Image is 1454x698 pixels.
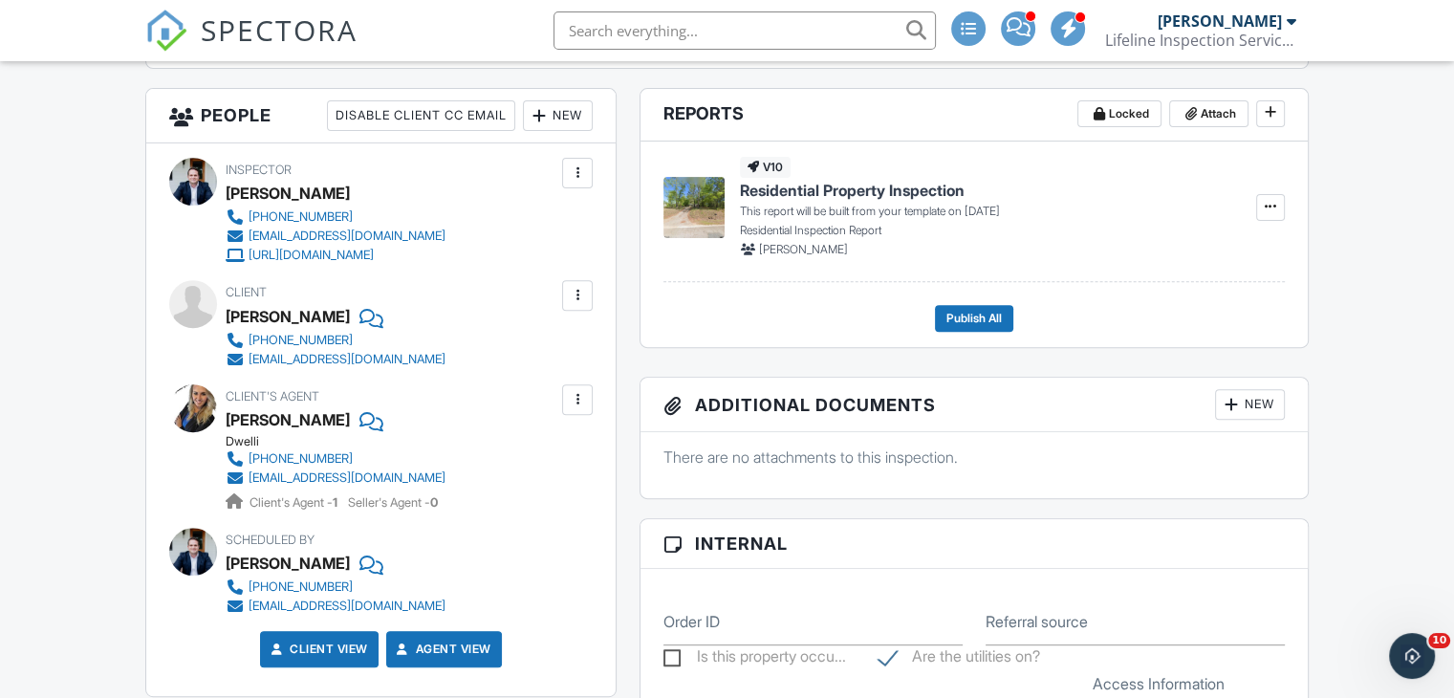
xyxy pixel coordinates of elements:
a: [EMAIL_ADDRESS][DOMAIN_NAME] [226,350,445,369]
strong: 1 [333,495,337,510]
div: [URL][DOMAIN_NAME] [249,248,374,263]
a: Agent View [393,640,491,659]
strong: 0 [430,495,438,510]
a: [PHONE_NUMBER] [226,578,445,597]
div: [EMAIL_ADDRESS][DOMAIN_NAME] [249,352,445,367]
a: [EMAIL_ADDRESS][DOMAIN_NAME] [226,227,445,246]
iframe: Intercom live chat [1389,633,1435,679]
span: SPECTORA [201,10,358,50]
div: Lifeline Inspection Services [1105,31,1296,50]
a: [PERSON_NAME] [226,405,350,434]
span: Client [226,285,267,299]
h3: People [146,89,616,143]
div: [EMAIL_ADDRESS][DOMAIN_NAME] [249,229,445,244]
div: Dwelli [226,434,461,449]
label: Referral source [986,611,1088,632]
a: [PHONE_NUMBER] [226,207,445,227]
div: [PHONE_NUMBER] [249,451,353,467]
div: [PERSON_NAME] [226,549,350,578]
div: [PERSON_NAME] [226,179,350,207]
a: [URL][DOMAIN_NAME] [226,246,445,265]
div: [PHONE_NUMBER] [249,209,353,225]
div: [PHONE_NUMBER] [249,579,353,595]
div: Disable Client CC Email [327,100,515,131]
a: [EMAIL_ADDRESS][DOMAIN_NAME] [226,597,445,616]
h3: Additional Documents [640,378,1308,432]
span: Client's Agent [226,389,319,404]
a: [EMAIL_ADDRESS][DOMAIN_NAME] [226,469,445,488]
span: Client's Agent - [250,495,340,510]
span: Scheduled By [226,533,315,547]
label: Are the utilities on? [879,647,1040,671]
a: SPECTORA [145,26,358,66]
span: Seller's Agent - [348,495,438,510]
div: New [1215,389,1285,420]
div: New [523,100,593,131]
img: The Best Home Inspection Software - Spectora [145,10,187,52]
a: Client View [267,640,368,659]
span: 10 [1428,633,1450,648]
div: [EMAIL_ADDRESS][DOMAIN_NAME] [249,599,445,614]
label: Order ID [663,611,720,632]
label: Access Information [1093,673,1225,694]
div: [PERSON_NAME] [1158,11,1282,31]
div: [EMAIL_ADDRESS][DOMAIN_NAME] [249,470,445,486]
div: [PERSON_NAME] [226,302,350,331]
label: Is this property occupied? [663,647,846,671]
div: [PHONE_NUMBER] [249,333,353,348]
p: There are no attachments to this inspection. [663,447,1285,468]
h3: Internal [640,519,1308,569]
a: [PHONE_NUMBER] [226,449,445,469]
input: Search everything... [553,11,936,50]
a: [PHONE_NUMBER] [226,331,445,350]
span: Inspector [226,163,292,177]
